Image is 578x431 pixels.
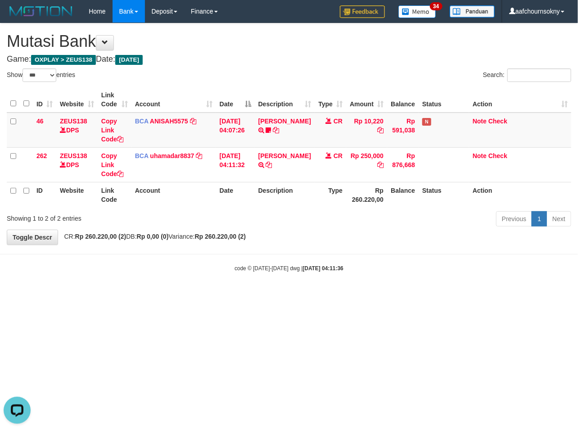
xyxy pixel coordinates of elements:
[346,113,387,148] td: Rp 10,220
[346,87,387,113] th: Amount: activate to sort column ascending
[56,147,98,182] td: DPS
[450,5,495,18] img: panduan.png
[235,265,343,272] small: code © [DATE]-[DATE] dwg |
[473,118,487,125] a: Note
[346,182,387,208] th: Rp 260.220,00
[258,152,311,159] a: [PERSON_NAME]
[473,152,487,159] a: Note
[216,182,255,208] th: Date
[303,265,343,272] strong: [DATE] 04:11:36
[334,152,343,159] span: CR
[488,118,507,125] a: Check
[36,118,44,125] span: 46
[7,32,571,50] h1: Mutasi Bank
[216,147,255,182] td: [DATE] 04:11:32
[422,118,431,126] span: Has Note
[101,118,123,143] a: Copy Link Code
[546,211,571,227] a: Next
[195,233,246,240] strong: Rp 260.220,00 (2)
[419,87,469,113] th: Status
[36,152,47,159] span: 262
[150,118,188,125] a: ANISAH5575
[507,68,571,82] input: Search:
[387,182,419,208] th: Balance
[266,161,272,168] a: Copy MUHAMMAD IQB to clipboard
[496,211,532,227] a: Previous
[216,113,255,148] td: [DATE] 04:07:26
[98,87,131,113] th: Link Code: activate to sort column ascending
[488,152,507,159] a: Check
[346,147,387,182] td: Rp 250,000
[387,87,419,113] th: Balance
[131,182,216,208] th: Account
[273,127,279,134] a: Copy HASAN NUR YUNKA to clipboard
[101,152,123,177] a: Copy Link Code
[60,152,87,159] a: ZEUS138
[137,233,169,240] strong: Rp 0,00 (0)
[135,152,149,159] span: BCA
[387,147,419,182] td: Rp 876,668
[33,87,56,113] th: ID: activate to sort column ascending
[387,113,419,148] td: Rp 591,038
[60,233,246,240] span: CR: DB: Variance:
[398,5,436,18] img: Button%20Memo.svg
[31,55,96,65] span: OXPLAY > ZEUS138
[131,87,216,113] th: Account: activate to sort column ascending
[190,118,196,125] a: Copy ANISAH5575 to clipboard
[115,55,143,65] span: [DATE]
[98,182,131,208] th: Link Code
[7,210,234,223] div: Showing 1 to 2 of 2 entries
[334,118,343,125] span: CR
[377,161,384,168] a: Copy Rp 250,000 to clipboard
[419,182,469,208] th: Status
[56,113,98,148] td: DPS
[4,4,31,31] button: Open LiveChat chat widget
[60,118,87,125] a: ZEUS138
[430,2,442,10] span: 34
[315,182,346,208] th: Type
[255,87,315,113] th: Description: activate to sort column ascending
[532,211,547,227] a: 1
[7,55,571,64] h4: Game: Date:
[7,230,58,245] a: Toggle Descr
[75,233,126,240] strong: Rp 260.220,00 (2)
[196,152,202,159] a: Copy uhamadar8837 to clipboard
[315,87,346,113] th: Type: activate to sort column ascending
[469,182,571,208] th: Action
[135,118,149,125] span: BCA
[33,182,56,208] th: ID
[23,68,56,82] select: Showentries
[255,182,315,208] th: Description
[56,87,98,113] th: Website: activate to sort column ascending
[7,5,75,18] img: MOTION_logo.png
[377,127,384,134] a: Copy Rp 10,220 to clipboard
[469,87,571,113] th: Action: activate to sort column ascending
[56,182,98,208] th: Website
[340,5,385,18] img: Feedback.jpg
[258,118,311,125] a: [PERSON_NAME]
[216,87,255,113] th: Date: activate to sort column descending
[150,152,194,159] a: uhamadar8837
[483,68,571,82] label: Search:
[7,68,75,82] label: Show entries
